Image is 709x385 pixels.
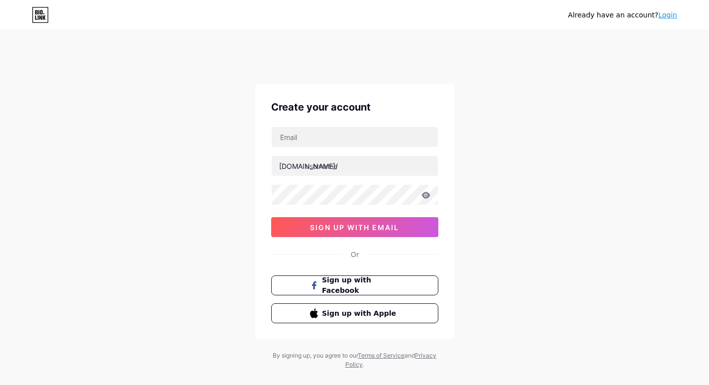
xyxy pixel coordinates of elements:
div: [DOMAIN_NAME]/ [279,161,338,171]
a: Terms of Service [358,352,405,359]
button: sign up with email [271,217,438,237]
input: username [272,156,438,176]
div: Create your account [271,100,438,115]
span: sign up with email [310,223,399,232]
button: Sign up with Apple [271,303,438,323]
span: Sign up with Facebook [322,275,399,296]
a: Login [658,11,677,19]
div: Or [351,249,359,259]
span: Sign up with Apple [322,308,399,319]
input: Email [272,127,438,147]
button: Sign up with Facebook [271,275,438,295]
div: By signing up, you agree to our and . [270,351,439,369]
div: Already have an account? [568,10,677,20]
